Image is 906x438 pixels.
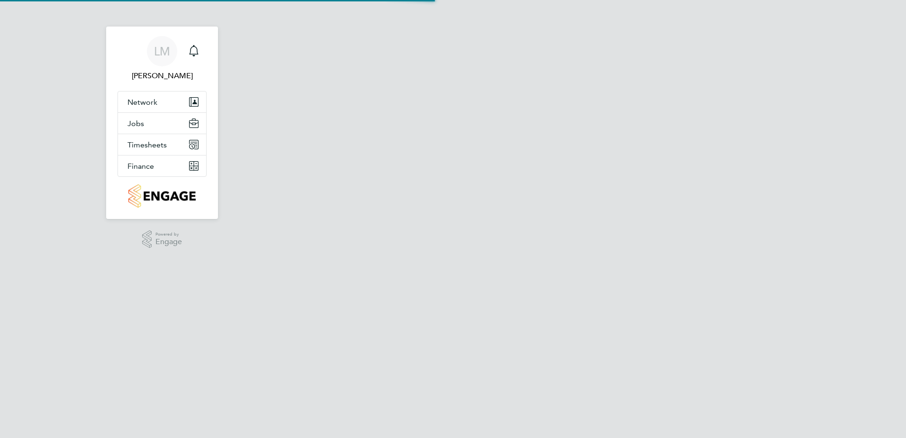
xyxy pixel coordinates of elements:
span: Finance [127,162,154,171]
a: Powered byEngage [142,230,182,248]
img: countryside-properties-logo-retina.png [128,184,195,208]
span: Powered by [155,230,182,238]
button: Timesheets [118,134,206,155]
span: Network [127,98,157,107]
span: LM [154,45,170,57]
button: Network [118,91,206,112]
span: Engage [155,238,182,246]
span: Timesheets [127,140,167,149]
button: Jobs [118,113,206,134]
a: LM[PERSON_NAME] [118,36,207,82]
span: Lauren Morton [118,70,207,82]
span: Jobs [127,119,144,128]
nav: Main navigation [106,27,218,219]
button: Finance [118,155,206,176]
a: Go to home page [118,184,207,208]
